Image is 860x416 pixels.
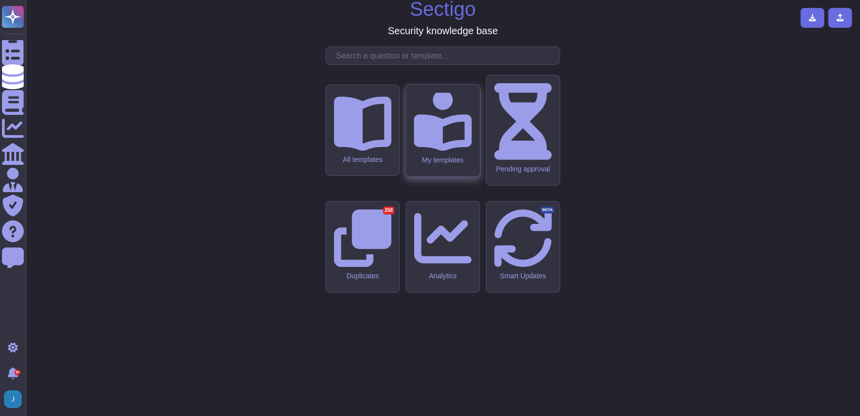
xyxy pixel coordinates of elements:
img: user [4,390,22,408]
div: My templates [414,156,472,164]
div: 9+ [14,369,20,375]
div: Analytics [414,272,472,280]
div: Smart Updates [494,272,552,280]
div: Duplicates [334,272,391,280]
input: Search a question or template... [331,47,560,64]
button: user [2,388,29,410]
h3: Security knowledge base [388,25,498,37]
div: All templates [334,156,391,164]
div: BETA [540,207,555,213]
div: 258 [383,207,394,214]
div: Pending approval [494,165,552,173]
